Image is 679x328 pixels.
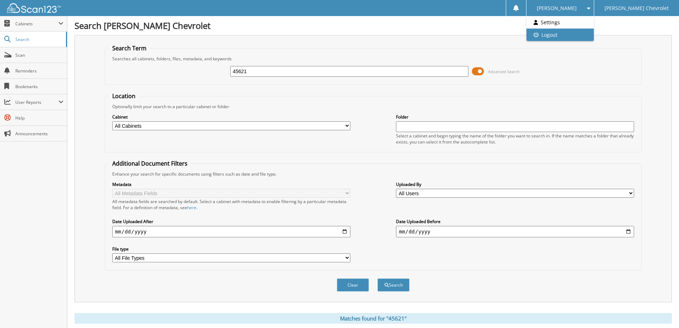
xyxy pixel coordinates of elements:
[109,44,150,52] legend: Search Term
[396,114,634,120] label: Folder
[74,20,672,31] h1: Search [PERSON_NAME] Chevrolet
[337,278,369,292] button: Clear
[15,52,63,58] span: Scan
[112,114,350,120] label: Cabinet
[112,198,350,211] div: All metadata fields are searched by default. Select a cabinet with metadata to enable filtering b...
[15,115,63,121] span: Help
[109,171,638,177] div: Enhance your search for specific documents using filters such as date and file type.
[7,3,61,13] img: scan123-logo-white.svg
[396,226,634,237] input: end
[187,205,196,211] a: here
[112,226,350,237] input: start
[15,99,58,105] span: User Reports
[109,56,638,62] div: Searches all cabinets, folders, files, metadata, and keywords
[109,92,139,100] legend: Location
[605,6,669,10] span: [PERSON_NAME] Chevrolet
[15,68,63,74] span: Reminders
[488,69,520,74] span: Advanced Search
[537,6,577,10] span: [PERSON_NAME]
[15,36,62,42] span: Search
[526,16,594,29] a: Settings
[15,131,63,137] span: Announcements
[396,181,634,187] label: Uploaded By
[396,133,634,145] div: Select a cabinet and begin typing the name of the folder you want to search in. If the name match...
[377,278,410,292] button: Search
[526,29,594,41] a: Logout
[112,218,350,224] label: Date Uploaded After
[15,21,58,27] span: Cabinets
[15,84,63,90] span: Bookmarks
[396,218,634,224] label: Date Uploaded Before
[112,246,350,252] label: File type
[74,313,672,324] div: Matches found for "45621"
[643,294,679,328] iframe: Chat Widget
[109,104,638,110] div: Optionally limit your search to a particular cabinet or folder
[109,160,191,167] legend: Additional Document Filters
[112,181,350,187] label: Metadata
